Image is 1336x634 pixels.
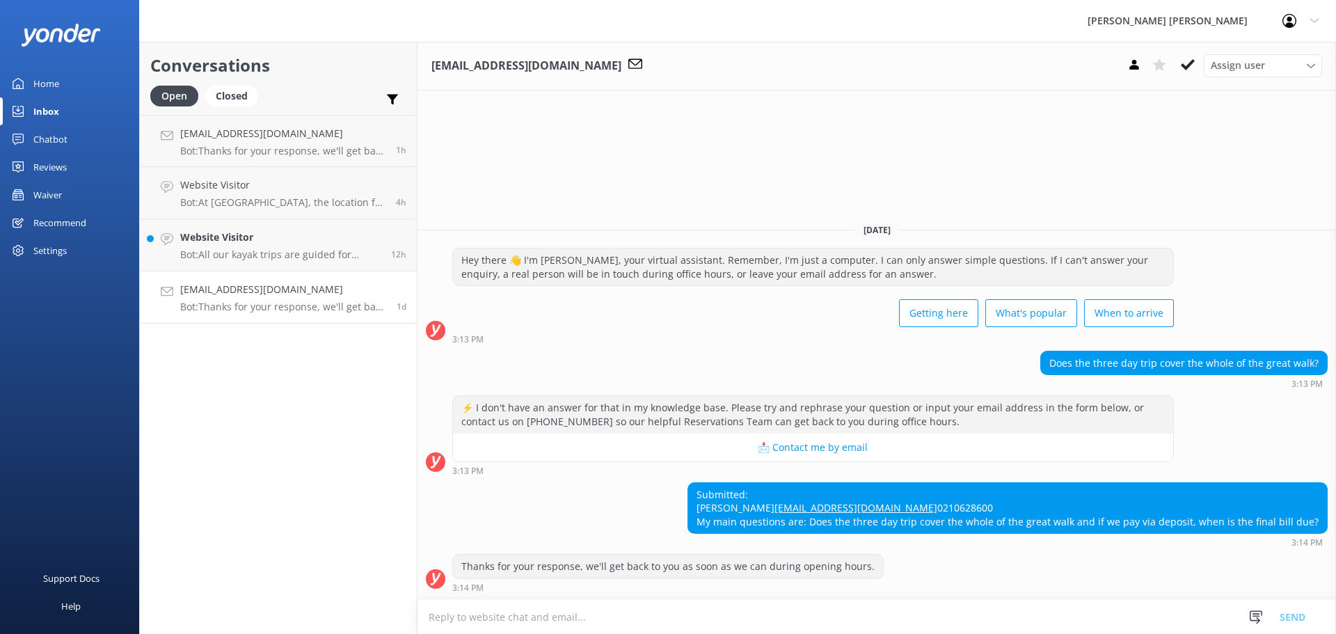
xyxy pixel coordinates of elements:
img: yonder-white-logo.png [21,24,101,47]
span: Assign user [1211,58,1265,73]
p: Bot: At [GEOGRAPHIC_DATA], the location for boarding the boat depends on the tide. At high tide, ... [180,196,385,209]
strong: 3:14 PM [452,584,484,592]
h3: [EMAIL_ADDRESS][DOMAIN_NAME] [431,57,621,75]
a: [EMAIL_ADDRESS][DOMAIN_NAME] [774,501,937,514]
div: Settings [33,237,67,264]
span: Aug 20 2025 03:14pm (UTC +12:00) Pacific/Auckland [397,301,406,312]
div: Assign User [1204,54,1322,77]
div: Support Docs [43,564,100,592]
div: Waiver [33,181,62,209]
strong: 3:13 PM [452,467,484,475]
div: Chatbot [33,125,67,153]
a: [EMAIL_ADDRESS][DOMAIN_NAME]Bot:Thanks for your response, we'll get back to you as soon as we can... [140,271,417,324]
span: [DATE] [855,224,899,236]
div: Hey there 👋 I'm [PERSON_NAME], your virtual assistant. Remember, I'm just a computer. I can only ... [453,248,1173,285]
span: Aug 22 2025 09:25am (UTC +12:00) Pacific/Auckland [396,144,406,156]
div: ⚡ I don't have an answer for that in my knowledge base. Please try and rephrase your question or ... [453,396,1173,433]
h4: Website Visitor [180,230,381,245]
button: 📩 Contact me by email [453,434,1173,461]
div: Home [33,70,59,97]
span: Aug 21 2025 09:54pm (UTC +12:00) Pacific/Auckland [391,248,406,260]
div: Closed [205,86,258,106]
div: Aug 20 2025 03:13pm (UTC +12:00) Pacific/Auckland [452,334,1174,344]
div: Aug 20 2025 03:13pm (UTC +12:00) Pacific/Auckland [1040,379,1328,388]
h4: [EMAIL_ADDRESS][DOMAIN_NAME] [180,126,385,141]
div: Inbox [33,97,59,125]
p: Bot: Thanks for your response, we'll get back to you as soon as we can during opening hours. [180,145,385,157]
button: When to arrive [1084,299,1174,327]
span: Aug 22 2025 06:11am (UTC +12:00) Pacific/Auckland [396,196,406,208]
strong: 3:13 PM [1291,380,1323,388]
div: Open [150,86,198,106]
a: [EMAIL_ADDRESS][DOMAIN_NAME]Bot:Thanks for your response, we'll get back to you as soon as we can... [140,115,417,167]
h4: [EMAIL_ADDRESS][DOMAIN_NAME] [180,282,386,297]
strong: 3:14 PM [1291,539,1323,547]
div: Thanks for your response, we'll get back to you as soon as we can during opening hours. [453,555,883,578]
button: What's popular [985,299,1077,327]
button: Getting here [899,299,978,327]
div: Reviews [33,153,67,181]
a: Open [150,88,205,103]
p: Bot: All our kayak trips are guided for safety, and we don't offer self-guided rentals. You can c... [180,248,381,261]
div: Aug 20 2025 03:14pm (UTC +12:00) Pacific/Auckland [452,583,884,592]
div: Aug 20 2025 03:14pm (UTC +12:00) Pacific/Auckland [687,537,1328,547]
div: Aug 20 2025 03:13pm (UTC +12:00) Pacific/Auckland [452,466,1174,475]
a: Closed [205,88,265,103]
strong: 3:13 PM [452,335,484,344]
div: Submitted: [PERSON_NAME] 0210628600 My main questions are: Does the three day trip cover the whol... [688,483,1327,534]
div: Recommend [33,209,86,237]
div: Does the three day trip cover the whole of the great walk? [1041,351,1327,375]
p: Bot: Thanks for your response, we'll get back to you as soon as we can during opening hours. [180,301,386,313]
h2: Conversations [150,52,406,79]
h4: Website Visitor [180,177,385,193]
a: Website VisitorBot:At [GEOGRAPHIC_DATA], the location for boarding the boat depends on the tide. ... [140,167,417,219]
a: Website VisitorBot:All our kayak trips are guided for safety, and we don't offer self-guided rent... [140,219,417,271]
div: Help [61,592,81,620]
